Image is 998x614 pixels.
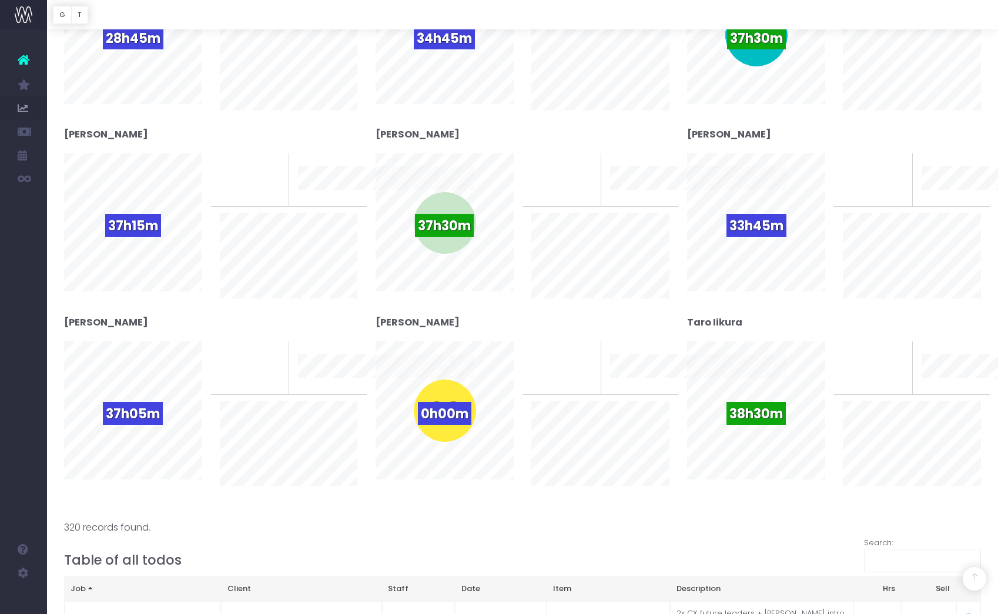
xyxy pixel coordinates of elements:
[376,128,460,141] strong: [PERSON_NAME]
[547,577,670,602] th: Item
[376,316,460,329] strong: [PERSON_NAME]
[610,381,663,392] span: 10 week trend
[414,26,475,49] span: 34h45m
[726,214,786,237] span: 33h45m
[418,402,471,425] span: 0h00m
[53,6,88,24] div: Vertical button group
[884,341,903,361] span: 0%
[553,583,664,595] div: Item
[71,583,215,595] div: Job
[843,173,891,185] span: To last week
[64,552,982,568] h3: Table of all todos
[843,361,891,373] span: To last week
[901,577,956,602] th: Sell
[864,537,982,572] label: Search:
[531,361,580,373] span: To last week
[727,26,786,49] span: 37h30m
[298,193,351,205] span: 10 week trend
[677,583,847,595] div: Description
[461,583,540,595] div: Date
[610,193,663,205] span: 10 week trend
[860,583,895,595] div: Hrs
[221,577,382,602] th: Client
[922,381,974,392] span: 10 week trend
[884,153,903,173] span: 0%
[64,316,148,329] strong: [PERSON_NAME]
[726,402,786,425] span: 38h30m
[415,214,474,237] span: 37h30m
[572,341,592,361] span: 0%
[298,381,351,392] span: 10 week trend
[65,577,221,602] th: Job
[455,577,547,602] th: Date
[382,577,456,602] th: Staff
[220,173,268,185] span: To last week
[64,521,982,535] div: 320 records found.
[853,577,902,602] th: Hrs
[64,128,148,141] strong: [PERSON_NAME]
[531,173,580,185] span: To last week
[103,26,163,49] span: 28h45m
[922,193,974,205] span: 10 week trend
[670,577,853,602] th: Description
[260,341,280,361] span: 0%
[227,583,376,595] div: Client
[103,402,163,425] span: 37h05m
[105,214,161,237] span: 37h15m
[864,549,982,572] input: Search:
[53,6,72,24] button: G
[260,153,280,173] span: 0%
[220,361,268,373] span: To last week
[687,316,742,329] strong: Taro Iikura
[15,590,32,608] img: images/default_profile_image.png
[572,153,592,173] span: 0%
[687,128,771,141] strong: [PERSON_NAME]
[907,583,950,595] div: Sell
[388,583,448,595] div: Staff
[71,6,88,24] button: T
